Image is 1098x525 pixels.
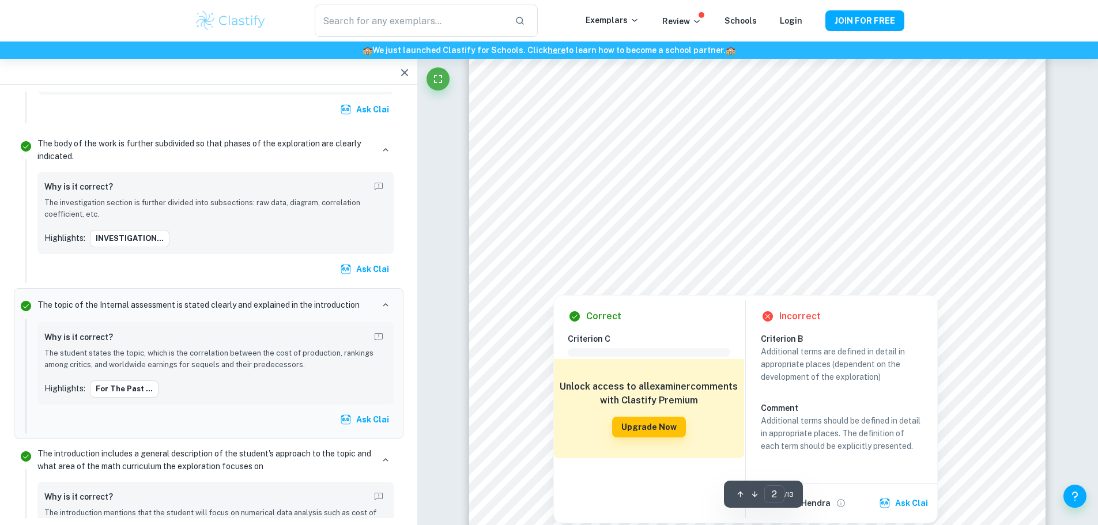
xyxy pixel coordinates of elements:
[612,417,686,437] button: Upgrade Now
[338,99,394,120] button: Ask Clai
[560,380,738,407] h6: Unlock access to all examiner comments with Clastify Premium
[548,46,565,55] a: here
[194,9,267,32] img: Clastify logo
[315,5,505,37] input: Search for any exemplars...
[340,414,352,425] img: clai.svg
[340,104,352,115] img: clai.svg
[725,16,757,25] a: Schools
[19,139,33,153] svg: Correct
[44,348,387,371] p: The student states the topic, which is the correlation between the cost of production, rankings a...
[586,14,639,27] p: Exemplars
[877,493,933,513] button: Ask Clai
[363,46,372,55] span: 🏫
[19,299,33,313] svg: Correct
[340,263,352,275] img: clai.svg
[726,46,735,55] span: 🏫
[19,450,33,463] svg: Correct
[427,67,450,90] button: Fullscreen
[338,259,394,280] button: Ask Clai
[662,15,701,28] p: Review
[825,10,904,31] button: JOIN FOR FREE
[90,230,169,247] button: INVESTIGATION...
[833,495,849,511] button: View full profile
[761,414,923,452] p: Additional terms should be defined in detail in appropriate places. The definition of each term s...
[761,345,923,383] p: Additional terms are defined in detail in appropriate places (dependent on the development of the...
[371,329,387,345] button: Report mistake/confusion
[568,333,739,345] h6: Criterion C
[371,179,387,195] button: Report mistake/confusion
[44,331,113,343] h6: Why is it correct?
[44,197,387,221] p: The investigation section is further divided into subsections: raw data, diagram, correlation coe...
[371,489,387,505] button: Report mistake/confusion
[586,309,621,323] h6: Correct
[44,490,113,503] h6: Why is it correct?
[44,180,113,193] h6: Why is it correct?
[780,16,802,25] a: Login
[879,497,891,509] img: clai.svg
[779,309,821,323] h6: Incorrect
[784,489,794,500] span: / 13
[801,497,831,509] h6: Hendra
[37,299,360,311] p: The topic of the Internal assessment is stated clearly and explained in the introduction
[37,447,373,473] p: The introduction includes a general description of the student's approach to the topic and what a...
[338,409,394,430] button: Ask Clai
[90,380,159,398] button: For the past ...
[761,333,933,345] h6: Criterion B
[761,402,923,414] h6: Comment
[1063,485,1086,508] button: Help and Feedback
[2,44,1096,56] h6: We just launched Clastify for Schools. Click to learn how to become a school partner.
[44,232,85,244] p: Highlights:
[44,382,85,395] p: Highlights:
[37,137,373,163] p: The body of the work is further subdivided so that phases of the exploration are clearly indicated.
